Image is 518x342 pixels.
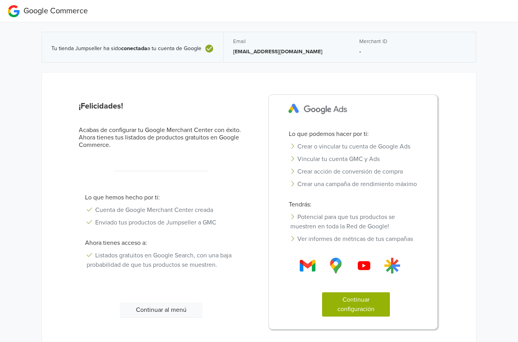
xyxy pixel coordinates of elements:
[283,165,430,178] li: Crear acción de conversión de compra
[283,98,353,120] img: Google Ads Logo
[283,200,430,209] p: Tendrás:
[51,45,201,52] span: Tu tienda Jumpseller ha sido a tu cuenta de Google
[384,258,400,273] img: Gmail Logo
[300,258,315,273] img: Gmail Logo
[283,233,430,245] li: Ver informes de métricas de tus campañas
[79,238,244,248] p: Ahora tienes acceso a:
[283,211,430,233] li: Potencial para que tus productos se muestren en toda la Red de Google!
[322,292,390,317] button: Continuar configuración
[79,127,244,149] h6: Acabas de configurar tu Google Merchant Center con éxito. Ahora tienes tus listados de productos ...
[283,153,430,165] li: Vincular tu cuenta GMC y Ads
[359,38,467,45] h5: Merchant ID
[283,129,430,139] p: Lo que podemos hacer por ti:
[24,6,88,16] span: Google Commerce
[79,193,244,202] p: Lo que hemos hecho por ti:
[283,140,430,153] li: Crear o vincular tu cuenta de Google Ads
[79,216,244,229] li: Enviado tus productos de Jumpseller a GMC
[283,178,430,190] li: Crear una campaña de rendimiento máximo
[328,258,344,273] img: Gmail Logo
[79,249,244,271] li: Listados gratuitos en Google Search, con una baja probabilidad de que tus productos se muestren.
[79,101,244,111] h5: ¡Felicidades!
[233,48,341,56] p: [EMAIL_ADDRESS][DOMAIN_NAME]
[120,302,202,317] button: Continuar al menú
[233,38,341,45] h5: Email
[359,48,467,56] p: -
[356,258,372,273] img: Gmail Logo
[121,45,147,52] b: conectada
[79,204,244,216] li: Cuenta de Google Merchant Center creada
